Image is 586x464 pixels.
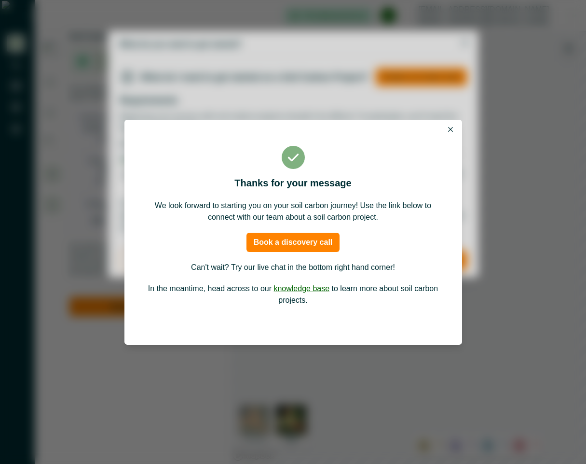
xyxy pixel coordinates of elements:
p: In the meantime, head across to our to learn more about soil carbon projects. [146,283,441,306]
button: Book a discovery call [246,233,340,252]
p: Thanks for your message [146,176,441,190]
a: knowledge base [273,284,329,293]
p: Can't wait? Try our live chat in the bottom right hand corner! [146,262,441,273]
button: Close [445,124,456,135]
p: We look forward to starting you on your soil carbon journey! Use the link below to connect with o... [146,200,441,223]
